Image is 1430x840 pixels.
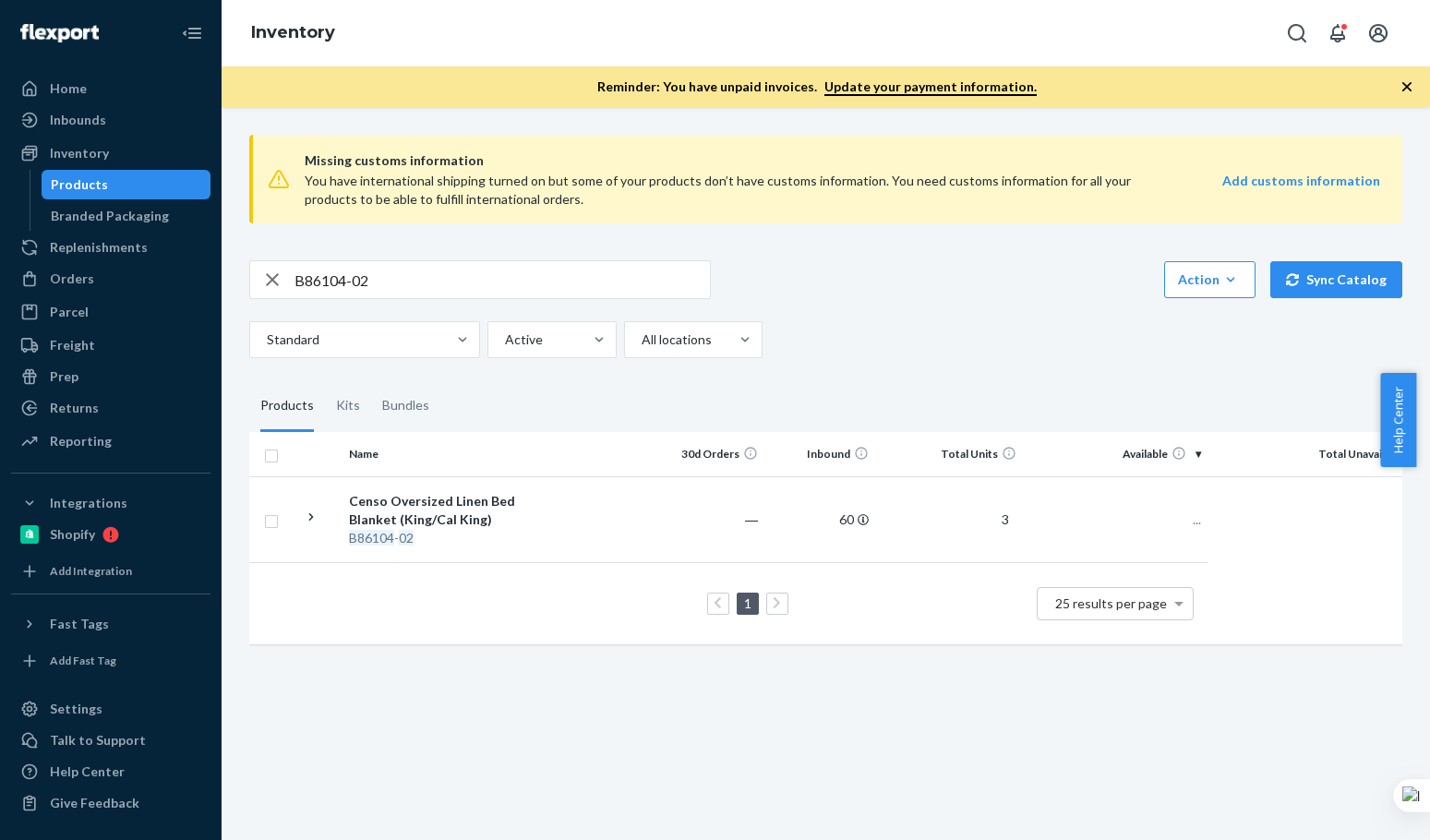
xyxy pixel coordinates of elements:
[50,700,102,718] div: Settings
[50,270,94,288] div: Orders
[11,264,210,294] a: Orders
[50,762,125,781] div: Help Center
[1178,270,1242,289] div: Action
[11,362,210,391] a: Prep
[50,563,132,579] div: Add Integration
[503,330,505,349] input: Active
[876,432,1024,476] th: Total Units
[597,78,1037,96] p: Reminder: You have unpaid invoices.
[1319,15,1356,52] button: Open notifications
[11,488,210,518] button: Integrations
[236,6,350,60] ol: breadcrumbs
[11,330,210,360] a: Freight
[11,694,210,724] a: Settings
[11,726,210,755] a: Talk to Support
[740,595,755,611] a: Page 1 is your current page
[11,138,210,168] a: Inventory
[50,653,116,668] div: Add Fast Tag
[994,511,1016,527] span: 3
[20,24,99,42] img: Flexport logo
[349,529,542,547] div: -
[1055,595,1167,611] span: 25 results per page
[11,233,210,262] a: Replenishments
[50,731,146,750] div: Talk to Support
[50,303,89,321] div: Parcel
[50,494,127,512] div: Integrations
[42,201,211,231] a: Branded Packaging
[399,530,414,546] em: 02
[42,170,211,199] a: Products
[251,22,335,42] a: Inventory
[765,432,876,476] th: Inbound
[655,432,765,476] th: 30d Orders
[11,105,210,135] a: Inbounds
[11,520,210,549] a: Shopify
[50,238,148,257] div: Replenishments
[1360,15,1397,52] button: Open account menu
[50,525,95,544] div: Shopify
[1031,510,1201,529] p: ...
[342,432,549,476] th: Name
[50,144,109,162] div: Inventory
[1222,172,1380,209] a: Add customs information
[11,757,210,786] a: Help Center
[1024,432,1208,476] th: Available
[50,432,112,450] div: Reporting
[305,150,1380,172] span: Missing customs information
[655,476,765,562] td: ―
[824,78,1037,96] a: Update your payment information.
[640,330,642,349] input: All locations
[51,175,108,194] div: Products
[50,367,78,386] div: Prep
[50,794,139,812] div: Give Feedback
[1222,173,1380,188] strong: Add customs information
[382,380,429,432] div: Bundles
[1164,261,1256,298] button: Action
[336,380,360,432] div: Kits
[11,297,210,327] a: Parcel
[174,15,210,52] button: Close Navigation
[11,426,210,456] a: Reporting
[294,261,710,298] input: Search inventory by name or sku
[50,615,109,633] div: Fast Tags
[50,79,87,98] div: Home
[11,74,210,103] a: Home
[50,399,99,417] div: Returns
[11,609,210,639] button: Fast Tags
[50,111,106,129] div: Inbounds
[765,476,876,562] td: 60
[50,336,95,354] div: Freight
[349,492,542,529] div: Censo Oversized Linen Bed Blanket (King/Cal King)
[51,207,169,225] div: Branded Packaging
[1270,261,1402,298] button: Sync Catalog
[11,646,210,676] a: Add Fast Tag
[11,557,210,586] a: Add Integration
[265,330,267,349] input: Standard
[11,393,210,423] a: Returns
[349,530,394,546] em: B86104
[260,380,314,432] div: Products
[305,172,1165,209] div: You have international shipping turned on but some of your products don’t have customs informatio...
[1279,15,1316,52] button: Open Search Box
[11,788,210,818] button: Give Feedback
[1380,373,1416,467] button: Help Center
